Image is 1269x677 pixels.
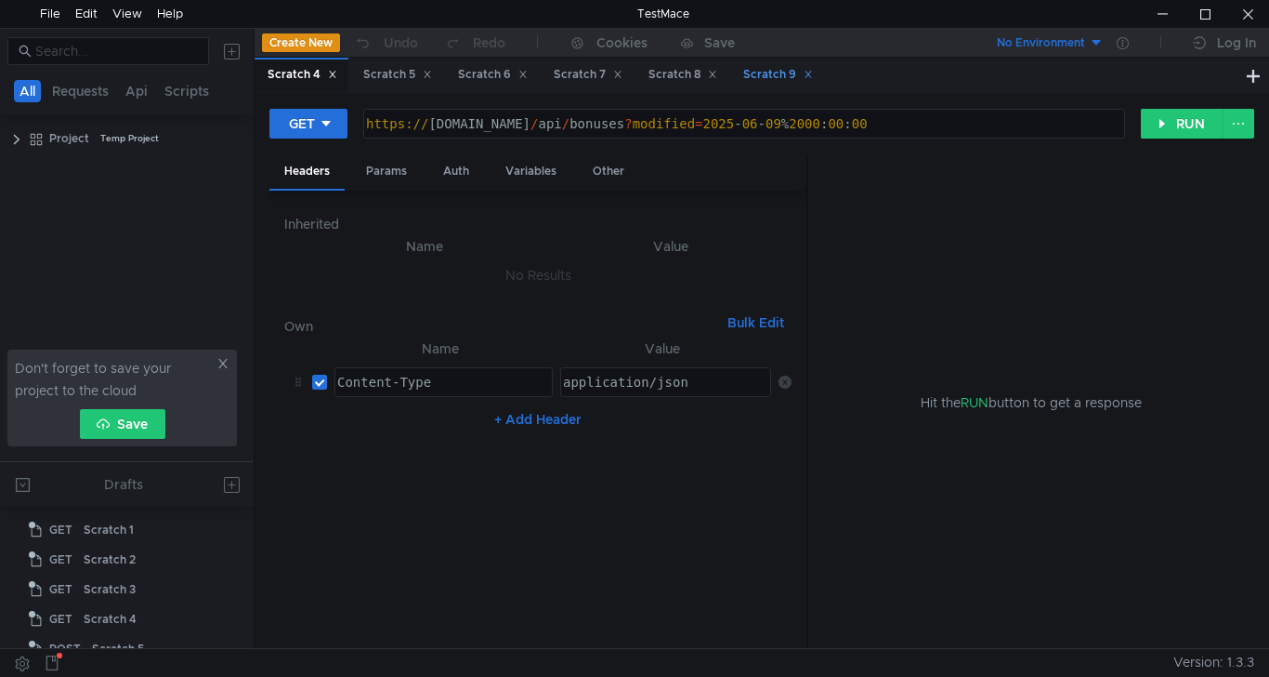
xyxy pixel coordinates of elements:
[159,80,215,102] button: Scripts
[340,29,431,57] button: Undo
[553,338,771,360] th: Value
[100,125,159,153] div: Temp Project
[550,235,791,258] th: Value
[743,65,813,85] div: Scratch 9
[578,154,639,189] div: Other
[648,65,717,85] div: Scratch 8
[431,29,518,57] button: Redo
[299,235,550,258] th: Name
[351,154,422,189] div: Params
[80,409,165,439] button: Save
[720,312,791,334] button: Bulk Edit
[49,546,72,574] span: GET
[268,65,337,85] div: Scratch 4
[269,109,347,139] button: GET
[284,315,720,338] h6: Own
[975,28,1104,58] button: No Environment
[15,357,213,402] span: Don't forget to save your project to the cloud
[84,576,136,604] div: Scratch 3
[84,605,137,633] div: Scratch 4
[1173,649,1254,676] span: Version: 1.3.3
[491,154,571,189] div: Variables
[505,267,571,284] nz-embed-empty: No Results
[554,65,622,85] div: Scratch 7
[487,408,589,431] button: + Add Header
[49,125,89,153] div: Project
[363,65,432,85] div: Scratch 5
[14,80,41,102] button: All
[284,213,791,235] h6: Inherited
[704,36,735,49] div: Save
[596,32,648,54] div: Cookies
[289,113,315,134] div: GET
[327,338,553,360] th: Name
[428,154,484,189] div: Auth
[49,635,81,663] span: POST
[1141,109,1223,139] button: RUN
[1217,32,1256,54] div: Log In
[84,516,134,544] div: Scratch 1
[458,65,528,85] div: Scratch 6
[997,34,1085,52] div: No Environment
[961,394,988,411] span: RUN
[120,80,153,102] button: Api
[104,473,143,496] div: Drafts
[262,33,340,52] button: Create New
[269,154,345,191] div: Headers
[384,32,418,54] div: Undo
[84,546,136,574] div: Scratch 2
[473,32,505,54] div: Redo
[49,516,72,544] span: GET
[46,80,114,102] button: Requests
[35,41,198,61] input: Search...
[49,576,72,604] span: GET
[49,605,72,633] span: GET
[921,392,1142,413] span: Hit the button to get a response
[92,635,144,663] div: Scratch 5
